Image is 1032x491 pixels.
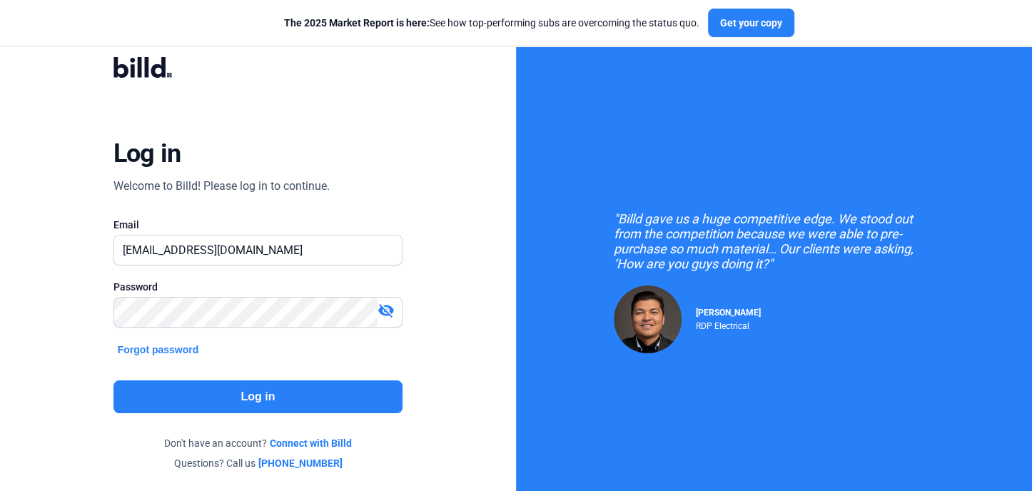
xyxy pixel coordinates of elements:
button: Log in [113,380,403,413]
div: Don't have an account? [113,436,403,450]
img: Raul Pacheco [614,285,682,353]
button: Get your copy [708,9,794,37]
div: Questions? Call us [113,456,403,470]
div: Log in [113,138,181,169]
a: [PHONE_NUMBER] [258,456,343,470]
a: Connect with Billd [270,436,352,450]
button: Forgot password [113,342,203,358]
span: [PERSON_NAME] [696,308,761,318]
div: Email [113,218,403,232]
div: See how top-performing subs are overcoming the status quo. [284,16,699,30]
div: "Billd gave us a huge competitive edge. We stood out from the competition because we were able to... [614,211,935,271]
span: The 2025 Market Report is here: [284,17,430,29]
div: RDP Electrical [696,318,761,331]
mat-icon: visibility_off [378,302,395,319]
div: Welcome to Billd! Please log in to continue. [113,178,330,195]
div: Password [113,280,403,294]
